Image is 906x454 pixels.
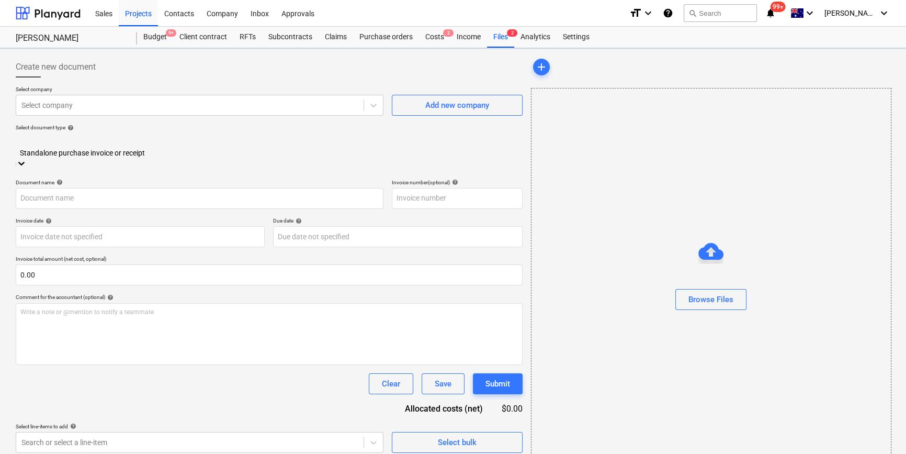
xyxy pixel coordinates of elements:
[765,7,776,19] i: notifications
[435,377,451,391] div: Save
[16,217,265,224] div: Invoice date
[105,294,114,301] span: help
[450,27,487,48] a: Income
[273,217,522,224] div: Due date
[803,7,816,19] i: keyboard_arrow_down
[392,432,523,453] button: Select bulk
[293,218,302,224] span: help
[16,256,523,264] p: Invoice total amount (net cost, optional)
[878,7,890,19] i: keyboard_arrow_down
[16,179,383,186] div: Document name
[629,7,642,19] i: format_size
[663,7,673,19] i: Knowledge base
[16,86,383,95] p: Select company
[535,61,548,73] span: add
[487,27,514,48] div: Files
[16,124,523,131] div: Select document type
[65,125,74,131] span: help
[485,377,510,391] div: Submit
[854,404,906,454] iframe: Chat Widget
[473,373,523,394] button: Submit
[557,27,596,48] a: Settings
[514,27,557,48] a: Analytics
[16,226,265,247] input: Invoice date not specified
[419,27,450,48] div: Costs
[500,403,523,415] div: $0.00
[382,377,400,391] div: Clear
[319,27,353,48] a: Claims
[137,27,173,48] a: Budget9+
[507,29,517,37] span: 2
[262,27,319,48] a: Subcontracts
[233,27,262,48] a: RFTs
[43,218,52,224] span: help
[675,289,746,310] button: Browse Files
[273,226,522,247] input: Due date not specified
[419,27,450,48] a: Costs2
[684,4,757,22] button: Search
[369,373,413,394] button: Clear
[16,188,383,209] input: Document name
[422,373,465,394] button: Save
[642,7,654,19] i: keyboard_arrow_down
[450,179,458,185] span: help
[173,27,233,48] a: Client contract
[771,2,786,12] span: 99+
[443,29,454,37] span: 2
[438,436,477,449] div: Select bulk
[137,27,173,48] div: Budget
[688,9,697,17] span: search
[353,27,419,48] a: Purchase orders
[16,423,383,430] div: Select line-items to add
[16,33,124,44] div: [PERSON_NAME]
[824,9,877,17] span: [PERSON_NAME]
[425,98,489,112] div: Add new company
[392,188,523,209] input: Invoice number
[16,294,523,301] div: Comment for the accountant (optional)
[387,403,500,415] div: Allocated costs (net)
[16,264,523,285] input: Invoice total amount (net cost, optional)
[487,27,514,48] a: Files2
[392,179,523,186] div: Invoice number (optional)
[166,29,176,37] span: 9+
[688,293,733,306] div: Browse Files
[68,423,76,429] span: help
[20,149,332,157] div: Standalone purchase invoice or receipt
[16,61,96,73] span: Create new document
[392,95,523,116] button: Add new company
[54,179,63,185] span: help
